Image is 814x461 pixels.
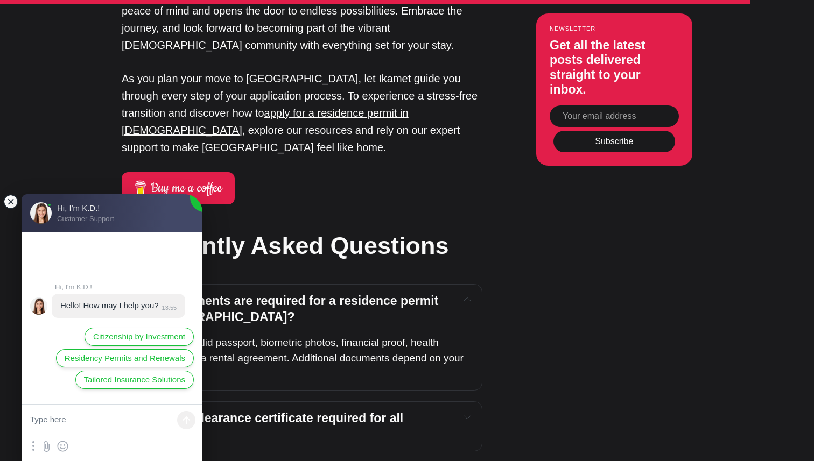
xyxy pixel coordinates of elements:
a: Buy me a coffee [122,172,235,204]
button: Subscribe [553,131,675,152]
h3: Get all the latest posts delivered straight to your inbox. [550,38,679,97]
jdiv: 13:55 [159,304,177,311]
small: Newsletter [550,26,679,32]
jdiv: Hi, I'm K.D.! [30,297,47,315]
button: Expand toggle to read content [461,410,473,423]
strong: Frequently Asked Questions [121,232,448,259]
jdiv: Hello! How may I help you? [60,301,159,310]
a: apply for a residence permit in [DEMOGRAPHIC_DATA] [122,107,409,136]
button: Expand toggle to read content [461,293,473,306]
span: You’ll need a valid passport, biometric photos, financial proof, health insurance, and a rental a... [131,337,466,379]
span: Citizenship by Investment [93,331,185,343]
span: Tailored Insurance Solutions [84,374,185,386]
span: Residency Permits and Renewals [65,352,185,364]
jdiv: 24.09.25 13:55:26 [52,294,185,318]
strong: Is a police clearance certificate required for all permits? [131,411,407,441]
strong: What documents are required for a residence permit in [DEMOGRAPHIC_DATA]? [131,294,442,324]
p: As you plan your move to [GEOGRAPHIC_DATA], let Ikamet guide you through every step of your appli... [122,70,482,156]
input: Your email address [550,106,679,127]
jdiv: Hi, I'm K.D.! [55,283,186,291]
